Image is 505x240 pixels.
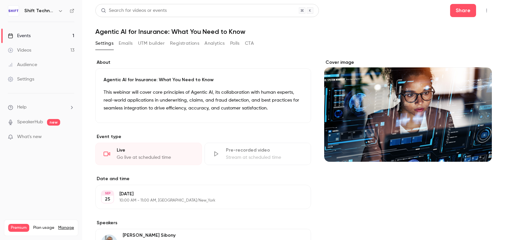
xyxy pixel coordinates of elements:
[8,76,34,83] div: Settings
[95,176,311,182] label: Date and time
[226,147,303,154] div: Pre-recorded video
[95,133,311,140] p: Event type
[119,198,276,203] p: 10:00 AM - 11:00 AM, [GEOGRAPHIC_DATA]/New_York
[24,8,55,14] h6: Shift Technology
[324,59,492,66] label: Cover image
[95,28,492,36] h1: Agentic AI for Insurance: What You Need to Know
[119,38,132,49] button: Emails
[104,88,303,112] p: This webinar will cover core principles of Agentic AI, its collaboration with human experts, real...
[119,191,276,197] p: [DATE]
[226,154,303,161] div: Stream at scheduled time
[450,4,476,17] button: Share
[58,225,74,230] a: Manage
[245,38,254,49] button: CTA
[8,47,31,54] div: Videos
[17,104,27,111] span: Help
[204,143,311,165] div: Pre-recorded videoStream at scheduled time
[8,61,37,68] div: Audience
[101,7,167,14] div: Search for videos or events
[105,196,110,203] p: 25
[95,38,113,49] button: Settings
[8,33,31,39] div: Events
[95,143,202,165] div: LiveGo live at scheduled time
[117,154,194,161] div: Go live at scheduled time
[123,232,268,239] p: [PERSON_NAME] Sibony
[95,220,311,226] label: Speakers
[324,59,492,162] section: Cover image
[104,77,303,83] p: Agentic AI for Insurance: What You Need to Know
[17,119,43,126] a: SpeakerHub
[66,134,74,140] iframe: Noticeable Trigger
[138,38,165,49] button: UTM builder
[8,224,29,232] span: Premium
[33,225,54,230] span: Plan usage
[95,59,311,66] label: About
[170,38,199,49] button: Registrations
[17,133,42,140] span: What's new
[8,6,19,16] img: Shift Technology
[204,38,225,49] button: Analytics
[117,147,194,154] div: Live
[47,119,60,126] span: new
[8,104,74,111] li: help-dropdown-opener
[102,191,113,196] div: SEP
[230,38,240,49] button: Polls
